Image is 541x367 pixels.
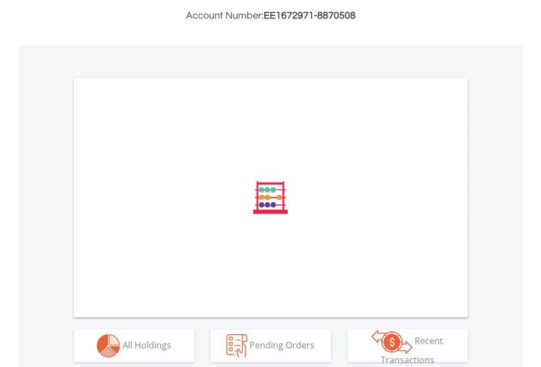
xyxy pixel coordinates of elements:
[347,329,468,362] button: Recent Transactions
[226,334,247,358] img: pending_instructions-wht.png
[264,10,356,21] span: EE1672971-8870508
[249,339,315,351] span: Pending Orders
[211,329,331,362] button: Pending Orders
[123,339,171,351] span: All Holdings
[74,329,194,362] button: All Holdings
[371,330,412,354] img: transactions-zar-wht.png
[74,8,468,24] h3: Account Number:
[97,334,120,358] img: holdings-wht.png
